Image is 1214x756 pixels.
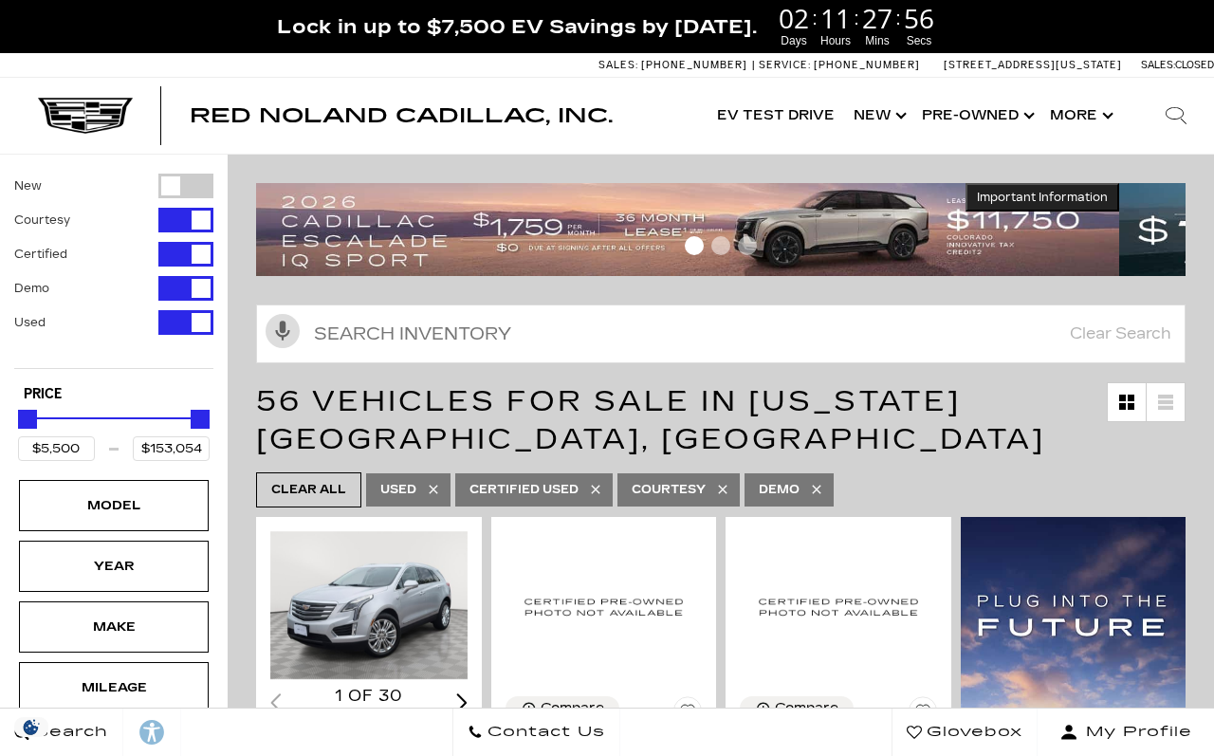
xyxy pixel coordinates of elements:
[9,717,53,737] img: Opt-Out Icon
[18,436,95,461] input: Minimum
[541,700,604,717] div: Compare
[506,696,619,721] button: Compare Vehicle
[277,14,757,39] span: Lock in up to $7,500 EV Savings by [DATE].
[685,236,704,255] span: Go to slide 1
[256,183,1119,276] img: 2509-September-FOM-Escalade-IQ-Lease9
[740,531,937,683] img: 2023 Cadillac XT4 Sport
[818,32,854,49] span: Hours
[912,78,1040,154] a: Pre-Owned
[854,4,859,32] span: :
[190,104,613,127] span: Red Noland Cadillac, Inc.
[708,78,844,154] a: EV Test Drive
[506,531,703,683] img: 2021 Cadillac XT4 Premium Luxury
[483,719,605,746] span: Contact Us
[270,531,468,679] img: 2018 Cadillac XT5 Premium Luxury AWD 1
[1078,719,1192,746] span: My Profile
[19,541,209,592] div: YearYear
[469,478,579,502] span: Certified Used
[190,106,613,125] a: Red Noland Cadillac, Inc.
[19,480,209,531] div: ModelModel
[909,696,937,732] button: Save Vehicle
[1175,59,1214,71] span: Closed
[14,245,67,264] label: Certified
[24,386,204,403] h5: Price
[19,601,209,653] div: MakeMake
[1040,78,1119,154] button: More
[1182,9,1205,32] a: Close
[977,190,1108,205] span: Important Information
[14,313,46,332] label: Used
[266,314,300,348] svg: Click to toggle on voice search
[598,60,752,70] a: Sales: [PHONE_NUMBER]
[775,700,838,717] div: Compare
[14,174,213,368] div: Filter by Vehicle Type
[966,183,1119,212] button: Important Information
[66,677,161,698] div: Mileage
[66,617,161,637] div: Make
[66,556,161,577] div: Year
[738,236,757,255] span: Go to slide 3
[740,696,854,721] button: Compare Vehicle
[9,717,53,737] section: Click to Open Cookie Consent Modal
[1038,709,1214,756] button: Open user profile menu
[133,436,210,461] input: Maximum
[1141,59,1175,71] span: Sales:
[776,5,812,31] span: 02
[29,719,108,746] span: Search
[752,60,925,70] a: Service: [PHONE_NUMBER]
[38,98,133,134] img: Cadillac Dark Logo with Cadillac White Text
[380,478,416,502] span: Used
[922,719,1022,746] span: Glovebox
[812,4,818,32] span: :
[641,59,747,71] span: [PHONE_NUMBER]
[844,78,912,154] a: New
[256,384,1045,456] span: 56 Vehicles for Sale in [US_STATE][GEOGRAPHIC_DATA], [GEOGRAPHIC_DATA]
[673,696,702,732] button: Save Vehicle
[18,410,37,429] div: Minimum Price
[859,32,895,49] span: Mins
[456,693,468,711] div: Next slide
[256,304,1186,363] input: Search Inventory
[759,478,800,502] span: Demo
[776,32,812,49] span: Days
[270,531,468,679] div: 1 / 2
[270,686,468,707] div: 1 of 30
[944,59,1122,71] a: [STREET_ADDRESS][US_STATE]
[19,662,209,713] div: MileageMileage
[892,709,1038,756] a: Glovebox
[66,495,161,516] div: Model
[18,403,210,461] div: Price
[191,410,210,429] div: Maximum Price
[598,59,638,71] span: Sales:
[14,211,70,230] label: Courtesy
[759,59,811,71] span: Service:
[14,176,42,195] label: New
[859,5,895,31] span: 27
[814,59,920,71] span: [PHONE_NUMBER]
[14,279,49,298] label: Demo
[452,709,620,756] a: Contact Us
[711,236,730,255] span: Go to slide 2
[632,478,706,502] span: Courtesy
[901,32,937,49] span: Secs
[895,4,901,32] span: :
[818,5,854,31] span: 11
[271,478,346,502] span: Clear All
[901,5,937,31] span: 56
